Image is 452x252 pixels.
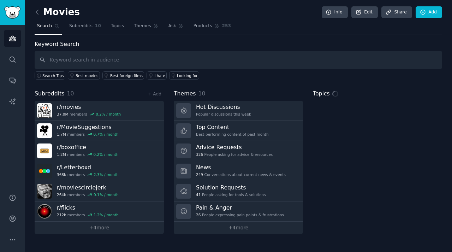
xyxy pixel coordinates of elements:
[174,161,303,181] a: News249Conversations about current news & events
[57,204,119,211] h3: r/ flicks
[35,161,164,181] a: r/Letterboxd368kmembers2.3% / month
[37,123,52,138] img: MovieSuggestions
[37,103,52,118] img: movies
[174,201,303,222] a: Pain & Anger26People expressing pain points & frustrations
[37,204,52,219] img: flicks
[196,112,251,117] div: Popular discussions this week
[174,121,303,141] a: Top ContentBest-performing content of past month
[196,152,203,157] span: 326
[35,71,65,80] button: Search Tips
[57,152,119,157] div: members
[57,103,121,111] h3: r/ movies
[57,123,119,131] h3: r/ MovieSuggestions
[35,7,80,18] h2: Movies
[67,90,74,97] span: 10
[196,204,284,211] h3: Pain & Anger
[134,23,151,29] span: Themes
[222,23,231,29] span: 253
[57,184,119,191] h3: r/ moviescirclejerk
[111,23,124,29] span: Topics
[147,71,167,80] a: I hate
[35,181,164,201] a: r/moviescirclejerk264kmembers0.1% / month
[69,23,93,29] span: Subreddits
[381,6,412,18] a: Share
[194,23,212,29] span: Products
[108,20,126,35] a: Topics
[35,141,164,161] a: r/boxoffice1.2Mmembers0.2% / month
[196,103,251,111] h3: Hot Discussions
[196,123,269,131] h3: Top Content
[35,222,164,234] a: +4more
[57,112,121,117] div: members
[131,20,161,35] a: Themes
[57,164,119,171] h3: r/ Letterboxd
[196,143,273,151] h3: Advice Requests
[68,71,100,80] a: Best movies
[57,112,68,117] span: 37.0M
[148,92,161,96] a: + Add
[35,20,62,35] a: Search
[313,89,330,98] span: Topics
[196,212,284,217] div: People expressing pain points & frustrations
[57,192,119,197] div: members
[76,73,98,78] div: Best movies
[322,6,348,18] a: Info
[196,152,273,157] div: People asking for advice & resources
[94,132,119,137] div: 0.7 % / month
[96,112,121,117] div: 0.2 % / month
[196,212,201,217] span: 26
[35,101,164,121] a: r/movies37.0Mmembers0.2% / month
[351,6,378,18] a: Edit
[196,172,203,177] span: 249
[37,184,52,199] img: moviescirclejerk
[57,172,66,177] span: 368k
[57,143,119,151] h3: r/ boxoffice
[196,172,286,177] div: Conversations about current news & events
[177,73,198,78] div: Looking for
[95,23,101,29] span: 10
[94,192,119,197] div: 0.1 % / month
[57,152,66,157] span: 1.2M
[196,132,269,137] div: Best-performing content of past month
[174,141,303,161] a: Advice Requests326People asking for advice & resources
[168,23,176,29] span: Ask
[174,101,303,121] a: Hot DiscussionsPopular discussions this week
[42,73,64,78] span: Search Tips
[35,41,79,47] label: Keyword Search
[57,192,66,197] span: 264k
[196,184,266,191] h3: Solution Requests
[57,172,119,177] div: members
[94,152,119,157] div: 0.2 % / month
[57,212,119,217] div: members
[166,20,186,35] a: Ask
[57,132,66,137] span: 1.7M
[154,73,165,78] div: I hate
[35,121,164,141] a: r/MovieSuggestions1.7Mmembers0.7% / month
[37,143,52,158] img: boxoffice
[169,71,199,80] a: Looking for
[37,164,52,178] img: Letterboxd
[94,212,119,217] div: 1.2 % / month
[174,222,303,234] a: +4more
[110,73,143,78] div: Best foreign films
[196,164,286,171] h3: News
[57,212,66,217] span: 212k
[102,71,144,80] a: Best foreign films
[37,23,52,29] span: Search
[196,192,266,197] div: People asking for tools & solutions
[198,90,206,97] span: 10
[35,51,442,69] input: Keyword search in audience
[191,20,233,35] a: Products253
[57,132,119,137] div: members
[196,192,201,197] span: 41
[35,89,65,98] span: Subreddits
[4,6,20,19] img: GummySearch logo
[174,89,196,98] span: Themes
[35,201,164,222] a: r/flicks212kmembers1.2% / month
[94,172,119,177] div: 2.3 % / month
[67,20,103,35] a: Subreddits10
[174,181,303,201] a: Solution Requests41People asking for tools & solutions
[416,6,442,18] a: Add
